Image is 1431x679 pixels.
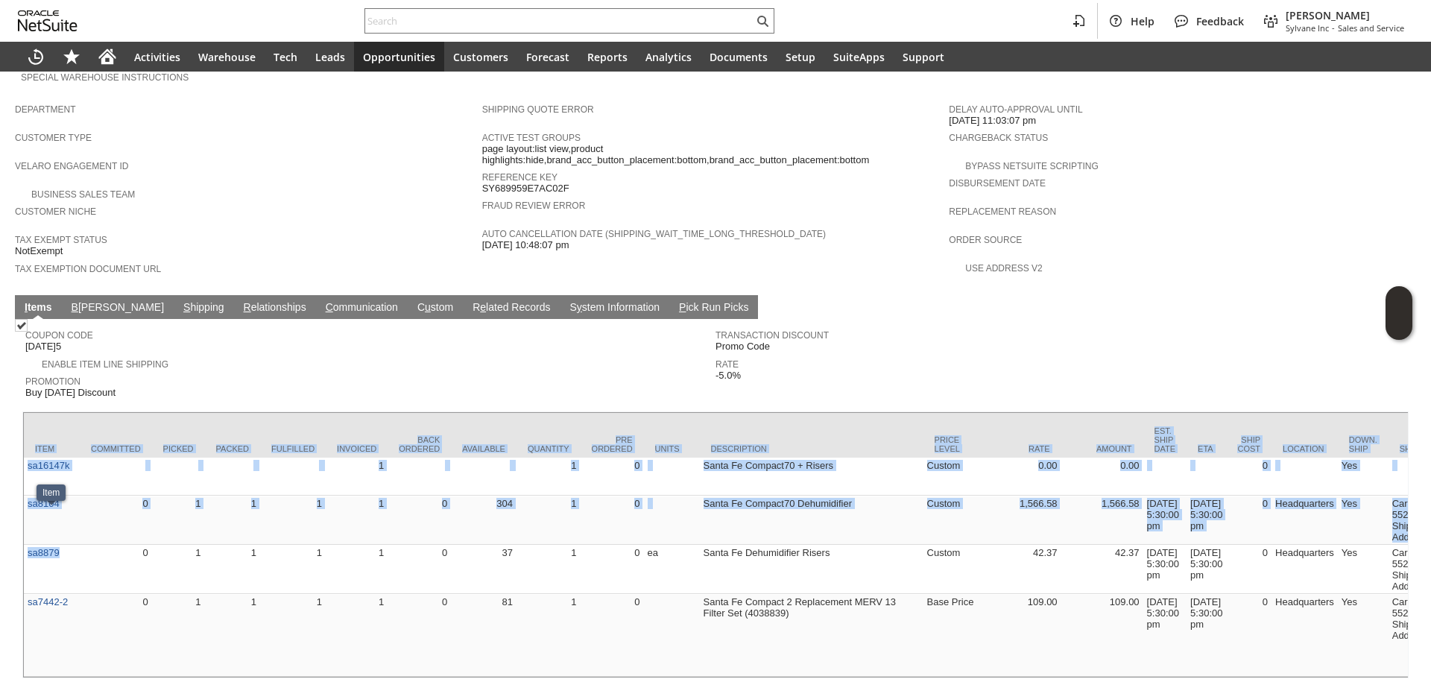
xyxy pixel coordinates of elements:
[183,301,190,313] span: S
[1196,14,1244,28] span: Feedback
[636,42,701,72] a: Analytics
[1338,496,1389,545] td: Yes
[72,301,78,313] span: B
[1226,496,1272,545] td: 0
[240,301,310,315] a: Relationships
[163,444,194,453] div: Picked
[271,444,315,453] div: Fulfilled
[15,264,161,274] a: Tax Exemption Document URL
[399,435,440,453] div: Back Ordered
[25,376,80,387] a: Promotion
[15,206,96,217] a: Customer Niche
[306,42,354,72] a: Leads
[260,545,326,594] td: 1
[322,301,402,315] a: Communication
[700,496,923,545] td: Santa Fe Compact70 Dehumidifier
[949,206,1056,217] a: Replacement reason
[949,133,1048,143] a: Chargeback Status
[1187,594,1226,677] td: [DATE] 5:30:00 pm
[923,458,979,496] td: Custom
[1154,426,1176,453] div: Est. Ship Date
[701,42,777,72] a: Documents
[754,12,771,30] svg: Search
[979,496,1061,545] td: 1,566.58
[965,161,1098,171] a: Bypass NetSuite Scripting
[274,50,297,64] span: Tech
[15,319,28,332] img: Checked
[715,370,741,382] span: -5.0%
[25,341,61,353] span: [DATE]5
[1073,444,1132,453] div: Amount
[35,444,69,453] div: Item
[786,50,815,64] span: Setup
[1338,22,1404,34] span: Sales and Service
[482,172,557,183] a: Reference Key
[414,301,457,315] a: Custom
[31,189,135,200] a: Business Sales Team
[1272,594,1338,677] td: Headquarters
[205,496,260,545] td: 1
[581,496,644,545] td: 0
[715,359,739,370] a: Rate
[21,301,56,315] a: Items
[480,301,486,313] span: e
[1237,435,1260,453] div: Ship Cost
[645,50,692,64] span: Analytics
[1338,594,1389,677] td: Yes
[15,161,128,171] a: Velaro Engagement ID
[949,235,1022,245] a: Order Source
[15,235,107,245] a: Tax Exempt Status
[700,594,923,677] td: Santa Fe Compact 2 Replacement MERV 13 Filter Set (4038839)
[1283,444,1327,453] div: Location
[54,42,89,72] div: Shortcuts
[189,42,265,72] a: Warehouse
[388,594,451,677] td: 0
[1332,22,1335,34] span: -
[935,435,968,453] div: Price Level
[482,239,569,251] span: [DATE] 10:48:07 pm
[824,42,894,72] a: SuiteApps
[578,42,636,72] a: Reports
[28,596,68,607] a: sa7442-2
[1187,545,1226,594] td: [DATE] 5:30:00 pm
[979,545,1061,594] td: 42.37
[700,458,923,496] td: Santa Fe Compact70 + Risers
[68,301,168,315] a: B[PERSON_NAME]
[25,330,93,341] a: Coupon Code
[469,301,554,315] a: Related Records
[42,359,168,370] a: Enable Item Line Shipping
[315,50,345,64] span: Leads
[326,496,388,545] td: 1
[260,496,326,545] td: 1
[1061,496,1143,545] td: 1,566.58
[425,301,431,313] span: u
[1272,545,1338,594] td: Headquarters
[265,42,306,72] a: Tech
[80,545,152,594] td: 0
[205,545,260,594] td: 1
[388,545,451,594] td: 0
[1226,594,1272,677] td: 0
[63,48,80,66] svg: Shortcuts
[833,50,885,64] span: SuiteApps
[1338,458,1389,496] td: Yes
[587,50,628,64] span: Reports
[152,496,205,545] td: 1
[15,245,63,257] span: NotExempt
[91,444,141,453] div: Committed
[903,50,944,64] span: Support
[1131,14,1154,28] span: Help
[15,104,76,115] a: Department
[1061,545,1143,594] td: 42.37
[18,10,78,31] svg: logo
[577,301,582,313] span: y
[979,594,1061,677] td: 109.00
[365,12,754,30] input: Search
[517,594,581,677] td: 1
[482,183,569,195] span: SY689959E7AC02F
[482,200,586,211] a: Fraud Review Error
[517,496,581,545] td: 1
[949,115,1036,127] span: [DATE] 11:03:07 pm
[198,50,256,64] span: Warehouse
[363,50,435,64] span: Opportunities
